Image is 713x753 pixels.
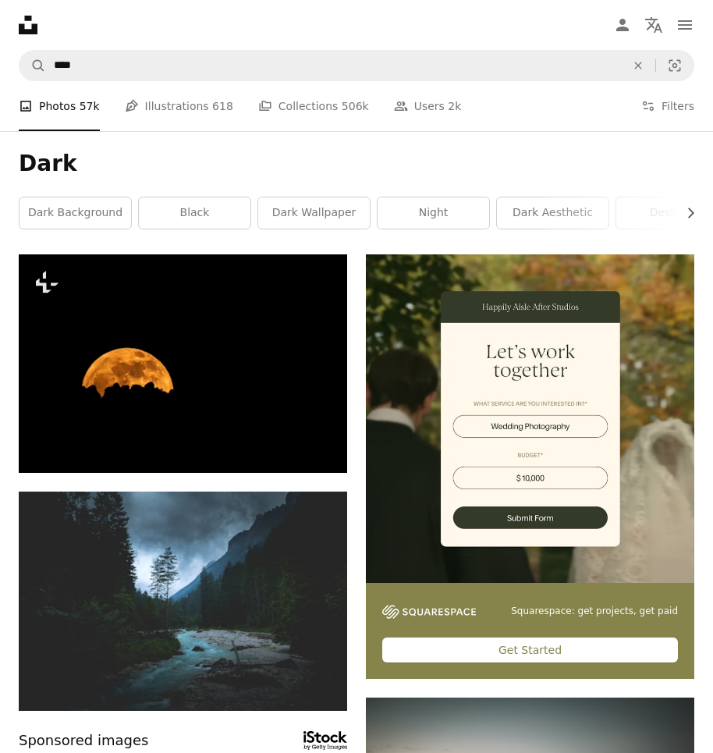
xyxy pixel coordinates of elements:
[20,51,46,80] button: Search Unsplash
[656,51,693,80] button: Visual search
[448,98,461,115] span: 2k
[19,150,694,178] h1: Dark
[342,98,369,115] span: 506k
[621,51,655,80] button: Clear
[19,254,347,473] img: a full moon is seen in the dark sky
[607,9,638,41] a: Log in / Sign up
[20,197,131,229] a: dark background
[19,730,148,752] span: Sponsored images
[258,81,369,131] a: Collections 506k
[258,197,370,229] a: dark wallpaper
[212,98,233,115] span: 618
[669,9,701,41] button: Menu
[382,638,678,662] div: Get Started
[378,197,489,229] a: night
[511,605,678,618] span: Squarespace: get projects, get paid
[139,197,250,229] a: black
[497,197,608,229] a: dark aesthetic
[366,254,694,583] img: file-1747939393036-2c53a76c450aimage
[19,492,347,710] img: flowing river between tall trees
[641,81,694,131] button: Filters
[394,81,462,131] a: Users 2k
[366,254,694,679] a: Squarespace: get projects, get paidGet Started
[382,605,476,619] img: file-1747939142011-51e5cc87e3c9
[19,594,347,608] a: flowing river between tall trees
[676,197,694,229] button: scroll list to the right
[19,50,694,81] form: Find visuals sitewide
[19,357,347,371] a: a full moon is seen in the dark sky
[638,9,669,41] button: Language
[125,81,233,131] a: Illustrations 618
[19,16,37,34] a: Home — Unsplash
